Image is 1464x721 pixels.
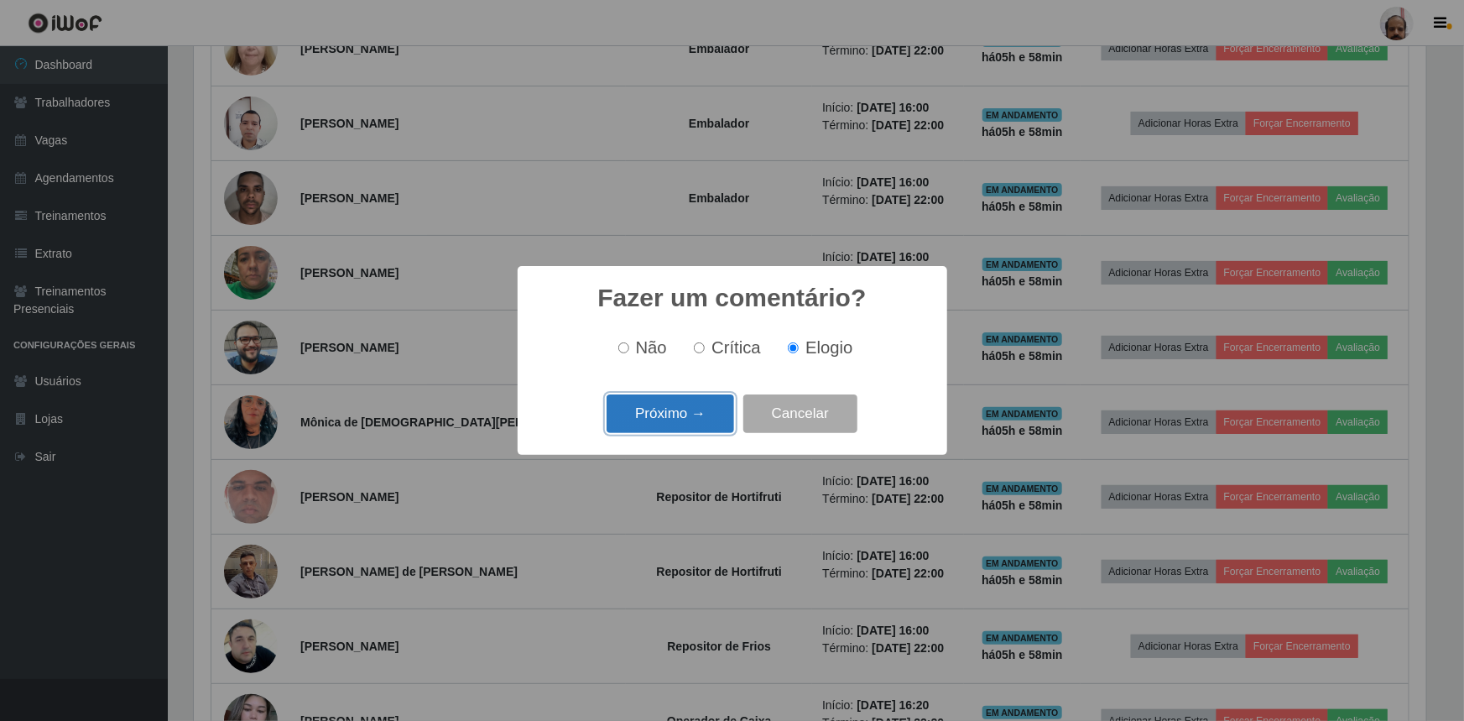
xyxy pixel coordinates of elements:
[618,342,629,353] input: Não
[597,283,866,313] h2: Fazer um comentário?
[788,342,799,353] input: Elogio
[694,342,705,353] input: Crítica
[607,394,734,434] button: Próximo →
[636,338,667,357] span: Não
[805,338,852,357] span: Elogio
[711,338,761,357] span: Crítica
[743,394,857,434] button: Cancelar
